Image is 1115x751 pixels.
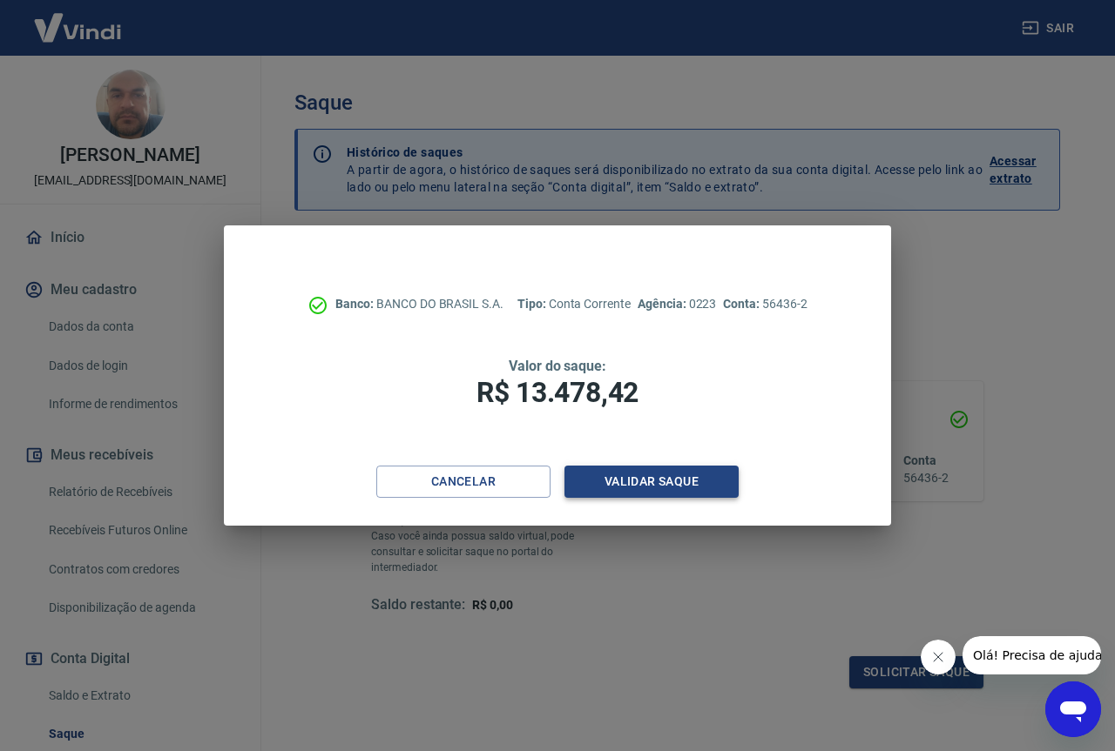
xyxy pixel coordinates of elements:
[509,358,606,374] span: Valor do saque:
[517,297,549,311] span: Tipo:
[517,295,631,313] p: Conta Corrente
[335,295,503,313] p: BANCO DO BRASIL S.A.
[921,640,956,674] iframe: Fechar mensagem
[564,466,739,498] button: Validar saque
[10,12,146,26] span: Olá! Precisa de ajuda?
[1045,681,1101,737] iframe: Botão para abrir a janela de mensagens
[476,376,639,409] span: R$ 13.478,42
[335,297,376,311] span: Banco:
[723,297,762,311] span: Conta:
[723,295,807,313] p: 56436-2
[638,297,689,311] span: Agência:
[376,466,551,498] button: Cancelar
[638,295,716,313] p: 0223
[963,636,1101,674] iframe: Mensagem da empresa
